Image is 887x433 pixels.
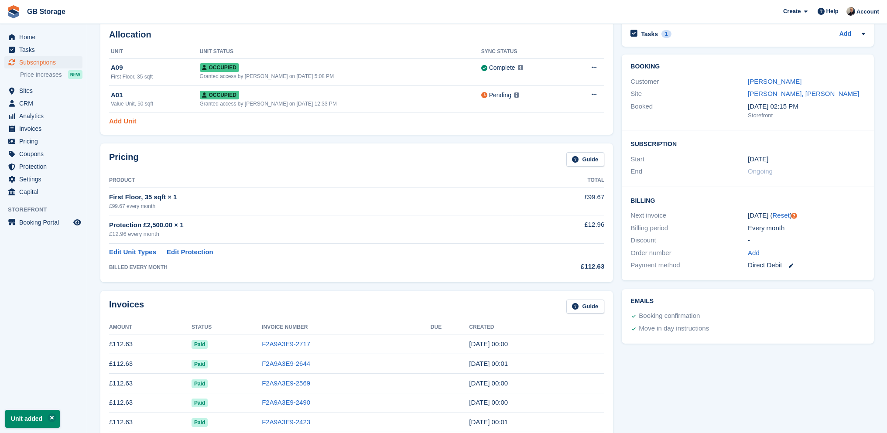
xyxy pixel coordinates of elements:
[4,44,82,56] a: menu
[109,247,156,257] a: Edit Unit Types
[469,320,604,334] th: Created
[20,70,82,79] a: Price increases NEW
[641,30,658,38] h2: Tasks
[19,56,72,68] span: Subscriptions
[109,320,192,334] th: Amount
[109,202,513,210] div: £99.67 every month
[200,100,481,108] div: Granted access by [PERSON_NAME] on [DATE] 12:33 PM
[68,70,82,79] div: NEW
[481,45,567,59] th: Sync Status
[19,173,72,185] span: Settings
[4,97,82,109] a: menu
[748,102,865,112] div: [DATE] 02:15 PM
[630,154,748,164] div: Start
[639,311,700,321] div: Booking confirmation
[489,63,515,72] div: Complete
[24,4,69,19] a: GB Storage
[192,399,208,407] span: Paid
[19,148,72,160] span: Coupons
[469,399,508,406] time: 2025-05-09 23:00:56 UTC
[856,7,879,16] span: Account
[630,235,748,245] div: Discount
[748,235,865,245] div: -
[192,340,208,349] span: Paid
[630,298,865,305] h2: Emails
[109,230,513,239] div: £12.96 every month
[4,148,82,160] a: menu
[19,110,72,122] span: Analytics
[167,247,213,257] a: Edit Protection
[846,7,855,16] img: Karl Walker
[192,379,208,388] span: Paid
[513,174,604,188] th: Total
[748,90,859,97] a: [PERSON_NAME], [PERSON_NAME]
[514,92,519,98] img: icon-info-grey-7440780725fd019a000dd9b08b2336e03edf1995a4989e88bcd33f0948082b44.svg
[109,45,200,59] th: Unit
[111,90,200,100] div: A01
[748,154,768,164] time: 2024-08-09 23:00:00 UTC
[4,216,82,228] a: menu
[262,379,310,387] a: F2A9A3E9-2569
[4,186,82,198] a: menu
[200,45,481,59] th: Unit Status
[111,100,200,108] div: Value Unit, 50 sqft
[513,215,604,243] td: £12.96
[4,110,82,122] a: menu
[262,320,431,334] th: Invoice Number
[4,173,82,185] a: menu
[19,97,72,109] span: CRM
[748,223,865,233] div: Every month
[19,44,72,56] span: Tasks
[566,152,605,167] a: Guide
[630,102,748,120] div: Booked
[518,65,523,70] img: icon-info-grey-7440780725fd019a000dd9b08b2336e03edf1995a4989e88bcd33f0948082b44.svg
[20,71,62,79] span: Price increases
[630,139,865,148] h2: Subscription
[262,399,310,406] a: F2A9A3E9-2490
[109,393,192,413] td: £112.63
[630,196,865,205] h2: Billing
[4,123,82,135] a: menu
[200,63,239,72] span: Occupied
[4,56,82,68] a: menu
[748,248,760,258] a: Add
[4,31,82,43] a: menu
[192,418,208,427] span: Paid
[4,135,82,147] a: menu
[790,212,798,220] div: Tooltip anchor
[8,205,87,214] span: Storefront
[192,320,262,334] th: Status
[630,248,748,258] div: Order number
[111,63,200,73] div: A09
[19,123,72,135] span: Invoices
[19,160,72,173] span: Protection
[748,111,865,120] div: Storefront
[489,91,511,100] div: Pending
[19,186,72,198] span: Capital
[4,85,82,97] a: menu
[773,211,790,219] a: Reset
[109,152,139,167] h2: Pricing
[431,320,469,334] th: Due
[826,7,839,16] span: Help
[109,174,513,188] th: Product
[262,418,310,426] a: F2A9A3E9-2423
[7,5,20,18] img: stora-icon-8386f47178a22dfd0bd8f6a31ec36ba5ce8667c1dd55bd0f319d3a0aa187defe.svg
[109,374,192,393] td: £112.63
[19,216,72,228] span: Booking Portal
[200,91,239,99] span: Occupied
[111,73,200,81] div: First Floor, 35 sqft
[5,410,60,428] p: Unit added
[748,260,865,270] div: Direct Debit
[109,413,192,432] td: £112.63
[748,167,773,175] span: Ongoing
[748,78,801,85] a: [PERSON_NAME]
[783,7,801,16] span: Create
[262,360,310,367] a: F2A9A3E9-2644
[469,379,508,387] time: 2025-06-09 23:00:54 UTC
[19,135,72,147] span: Pricing
[109,192,513,202] div: First Floor, 35 sqft × 1
[630,260,748,270] div: Payment method
[513,262,604,272] div: £112.63
[630,89,748,99] div: Site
